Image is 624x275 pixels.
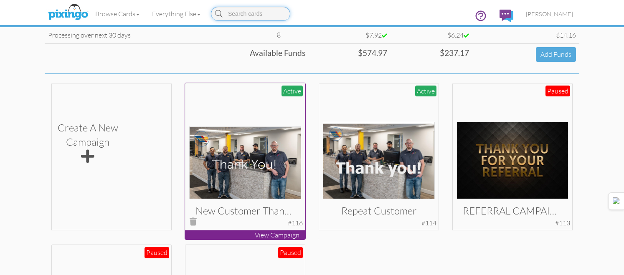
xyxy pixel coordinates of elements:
[391,27,472,43] td: $6.24
[545,86,570,97] div: Paused
[309,27,391,43] td: $7.92
[555,218,570,228] div: #113
[463,205,563,216] h3: REFERRAL CAMPAIGN
[195,205,295,216] h3: New Customer Thank You
[145,247,169,258] div: Paused
[278,247,303,258] div: Paused
[189,126,302,199] img: 113423-1-1711699226175-522fe32e714844b3-qa.jpg
[323,122,435,199] img: 113352-1-1711554205526-771a72a44d76862e-qa.jpg
[211,7,290,21] input: Search cards
[185,230,305,240] p: View Campaign
[58,121,118,166] div: Create a new Campaign
[45,43,309,65] td: Available Funds
[282,86,303,97] div: Active
[329,205,429,216] h3: Repeat customer
[472,27,579,43] td: $14.16
[89,3,146,24] a: Browse Cards
[457,122,569,199] img: 110686-1-1706223091797-ef122b298b5fbd2b-qa.jpg
[288,218,303,228] div: #116
[249,27,309,43] td: 8
[391,43,472,65] td: $237.17
[526,10,573,18] span: [PERSON_NAME]
[309,43,391,65] td: $574.97
[146,3,207,24] a: Everything Else
[520,3,579,25] a: [PERSON_NAME]
[500,10,513,22] img: comments.svg
[45,27,249,43] td: Processing over next 30 days
[46,2,90,23] img: pixingo logo
[415,86,436,97] div: Active
[421,218,436,228] div: #114
[536,47,576,62] a: Add Funds
[613,197,620,205] img: Detect Auto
